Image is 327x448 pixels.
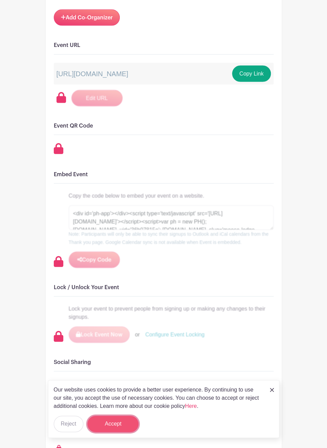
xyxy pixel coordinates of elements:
[54,284,274,291] h6: Lock / Unlock Your Event
[54,9,120,26] a: Add Co-Organizer
[270,388,274,392] img: close_button-5f87c8562297e5c2d7936805f587ecaba9071eb48480494691a3f1689db116b3.svg
[54,171,274,178] h6: Embed Event
[54,122,274,129] h6: Event QR Code
[87,416,138,432] button: Accept
[54,386,263,410] p: Our website uses cookies to provide a better user experience. By continuing to use our site, you ...
[54,416,83,432] button: Reject
[185,403,197,409] a: Here
[232,65,271,82] button: Copy Link
[56,68,128,79] p: [URL][DOMAIN_NAME]
[54,359,274,365] h6: Social Sharing
[54,42,274,48] h6: Event URL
